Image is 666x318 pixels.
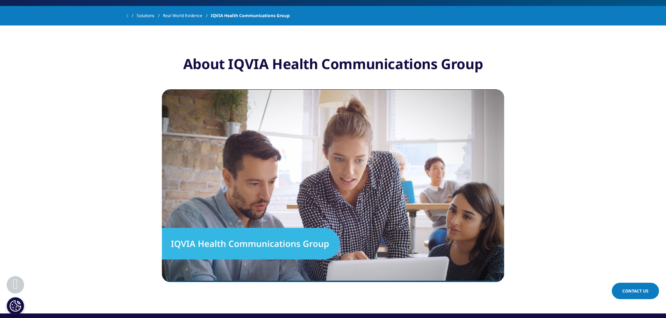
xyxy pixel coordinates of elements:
button: Cookies Settings [7,297,24,315]
span: IQVIA Health Communications Group [211,9,290,22]
div: About IQVIA Health Communications Group [162,55,504,73]
span: Contact Us [622,288,649,294]
a: Real World Evidence [163,9,211,22]
a: Solutions [137,9,163,22]
video-js: Video Player [162,89,504,282]
a: Contact Us [612,283,659,299]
